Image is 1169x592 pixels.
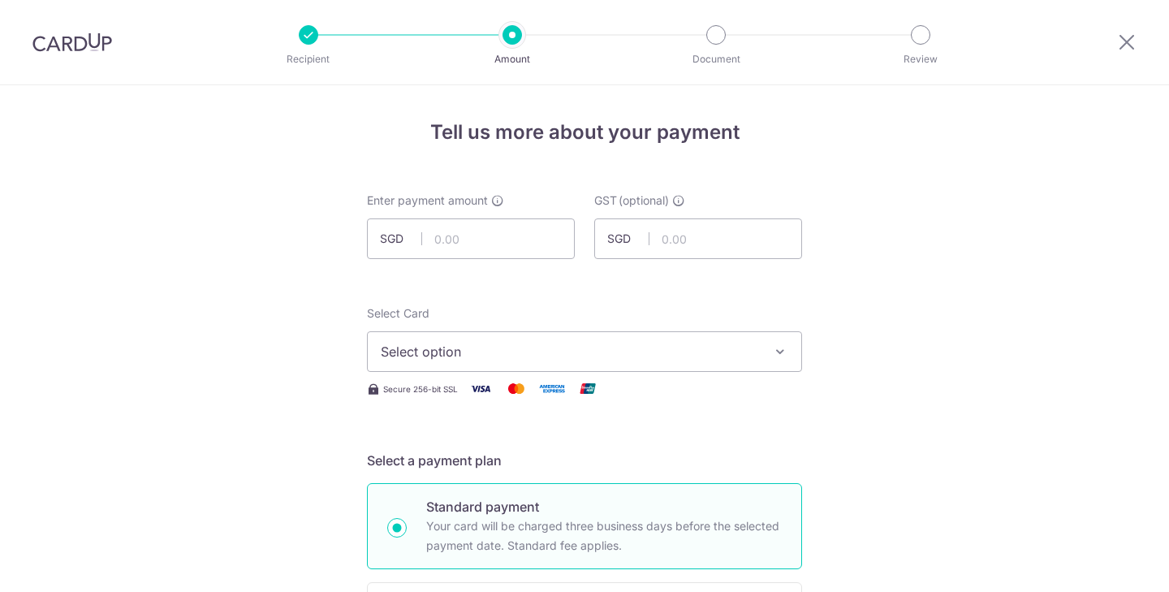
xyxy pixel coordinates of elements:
img: American Express [536,378,568,399]
span: Select option [381,342,759,361]
span: translation missing: en.payables.payment_networks.credit_card.summary.labels.select_card [367,306,429,320]
img: Visa [464,378,497,399]
img: CardUp [32,32,112,52]
p: Your card will be charged three business days before the selected payment date. Standard fee appl... [426,516,782,555]
img: Union Pay [572,378,604,399]
span: SGD [380,231,422,247]
input: 0.00 [594,218,802,259]
span: SGD [607,231,649,247]
span: GST [594,192,617,209]
span: Enter payment amount [367,192,488,209]
button: Select option [367,331,802,372]
img: Mastercard [500,378,533,399]
span: (optional) [619,192,669,209]
p: Amount [452,51,572,67]
h5: Select a payment plan [367,451,802,470]
input: 0.00 [367,218,575,259]
p: Recipient [248,51,369,67]
p: Review [861,51,981,67]
h4: Tell us more about your payment [367,118,802,147]
p: Standard payment [426,497,782,516]
span: Secure 256-bit SSL [383,382,458,395]
p: Document [656,51,776,67]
